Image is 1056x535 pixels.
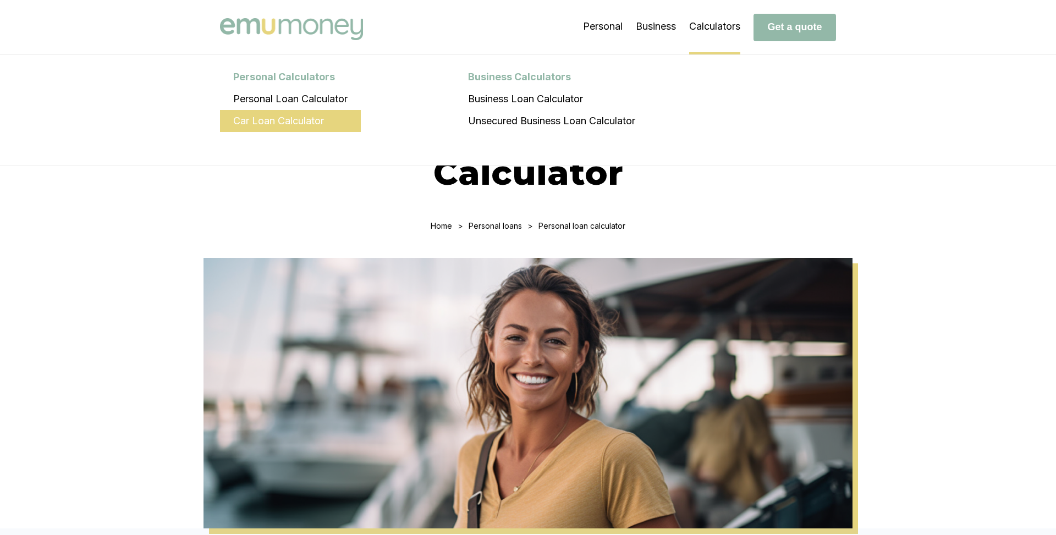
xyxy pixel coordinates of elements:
a: Personal Loan Calculator [220,88,361,110]
img: Emu Money logo [220,18,363,40]
a: Get a quote [754,21,836,32]
a: Unsecured Business Loan Calculator [455,110,648,132]
div: > [527,221,533,230]
div: Business Calculators [455,66,648,88]
div: Personal loan calculator [538,221,625,230]
a: Personal loans [469,221,522,230]
button: Get a quote [754,14,836,41]
a: Car Loan Calculator [220,110,361,132]
a: Home [431,221,452,230]
div: > [458,221,463,230]
a: Business Loan Calculator [455,88,648,110]
img: Personal Loan Calculator Emu Money [204,258,853,528]
div: Personal Calculators [220,66,361,88]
